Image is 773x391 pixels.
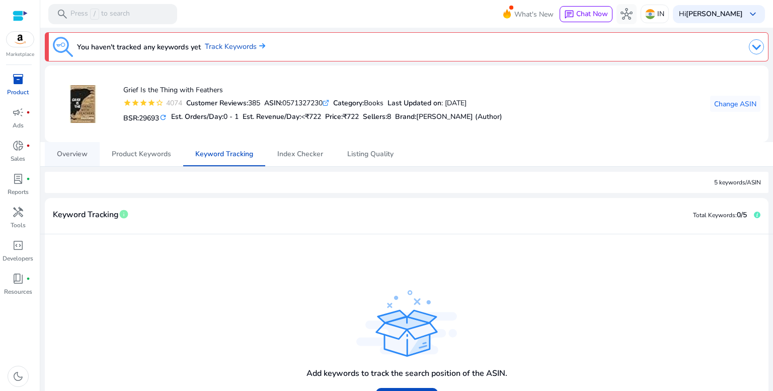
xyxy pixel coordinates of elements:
span: ₹722 [343,112,359,121]
p: Hi [679,11,743,18]
p: Ads [13,121,24,130]
span: Total Keywords: [693,211,737,219]
div: 4074 [164,98,182,108]
h4: Add keywords to track the search position of the ASIN. [306,369,507,378]
span: donut_small [12,140,24,152]
button: hub [616,4,637,24]
h5: : [395,113,502,121]
span: fiber_manual_record [26,177,30,181]
img: track_product.svg [356,290,457,357]
span: 0/5 [737,210,747,220]
h5: Est. Revenue/Day: [243,113,321,121]
b: Category: [333,98,364,108]
div: Books [333,98,383,108]
p: Tools [11,221,26,230]
span: lab_profile [12,173,24,185]
img: arrow-right.svg [257,43,265,49]
span: campaign [12,106,24,118]
h5: Sellers: [363,113,391,121]
h5: BSR: [123,112,167,123]
span: fiber_manual_record [26,110,30,114]
mat-icon: star [147,99,156,107]
span: info [119,209,129,219]
div: : [DATE] [388,98,467,108]
p: Marketplace [6,51,34,58]
span: hub [621,8,633,20]
b: Customer Reviews: [186,98,248,108]
span: Overview [57,151,88,158]
span: handyman [12,206,24,218]
span: 29693 [139,113,159,123]
b: ASIN: [264,98,282,108]
b: Last Updated on [388,98,441,108]
img: in.svg [645,9,655,19]
span: Change ASIN [714,99,756,109]
p: Product [7,88,29,97]
mat-icon: star [131,99,139,107]
mat-icon: star_border [156,99,164,107]
span: keyboard_arrow_down [747,8,759,20]
p: Reports [8,187,29,197]
a: Track Keywords [205,41,265,52]
span: chat [564,10,574,20]
span: Product Keywords [112,151,171,158]
mat-icon: refresh [159,113,167,122]
img: dropdown-arrow.svg [749,39,764,54]
mat-icon: star [123,99,131,107]
span: <₹722 [301,112,321,121]
h5: Price: [325,113,359,121]
b: [PERSON_NAME] [686,9,743,19]
img: keyword-tracking.svg [53,37,73,57]
h4: Grief Is the Thing with Feathers [123,86,502,95]
mat-icon: star [139,99,147,107]
h5: Est. Orders/Day: [171,113,239,121]
span: / [90,9,99,20]
img: amazon.svg [7,32,34,47]
span: Brand [395,112,415,121]
span: search [56,8,68,20]
span: fiber_manual_record [26,277,30,281]
span: 8 [387,112,391,121]
p: IN [657,5,664,23]
p: Developers [3,254,33,263]
span: [PERSON_NAME] (Author) [416,112,502,121]
span: 0 - 1 [223,112,239,121]
div: 385 [186,98,260,108]
span: code_blocks [12,239,24,251]
h3: You haven't tracked any keywords yet [77,41,201,53]
button: chatChat Now [560,6,612,22]
div: 0571327230 [264,98,329,108]
span: What's New [514,6,554,23]
p: Sales [11,154,25,163]
p: Press to search [70,9,130,20]
span: Keyword Tracking [195,151,253,158]
p: Resources [4,287,32,296]
div: 5 keywords/ASIN [714,178,761,187]
span: fiber_manual_record [26,144,30,148]
span: dark_mode [12,370,24,382]
span: Keyword Tracking [53,206,119,224]
span: book_4 [12,273,24,285]
img: 41RpAtGRJyL._SX38_SY50_CR,0,0,38,50_.jpg [64,85,102,123]
button: Change ASIN [710,96,760,112]
span: Index Checker [277,151,323,158]
span: Chat Now [576,9,608,19]
span: Listing Quality [347,151,394,158]
span: inventory_2 [12,73,24,85]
